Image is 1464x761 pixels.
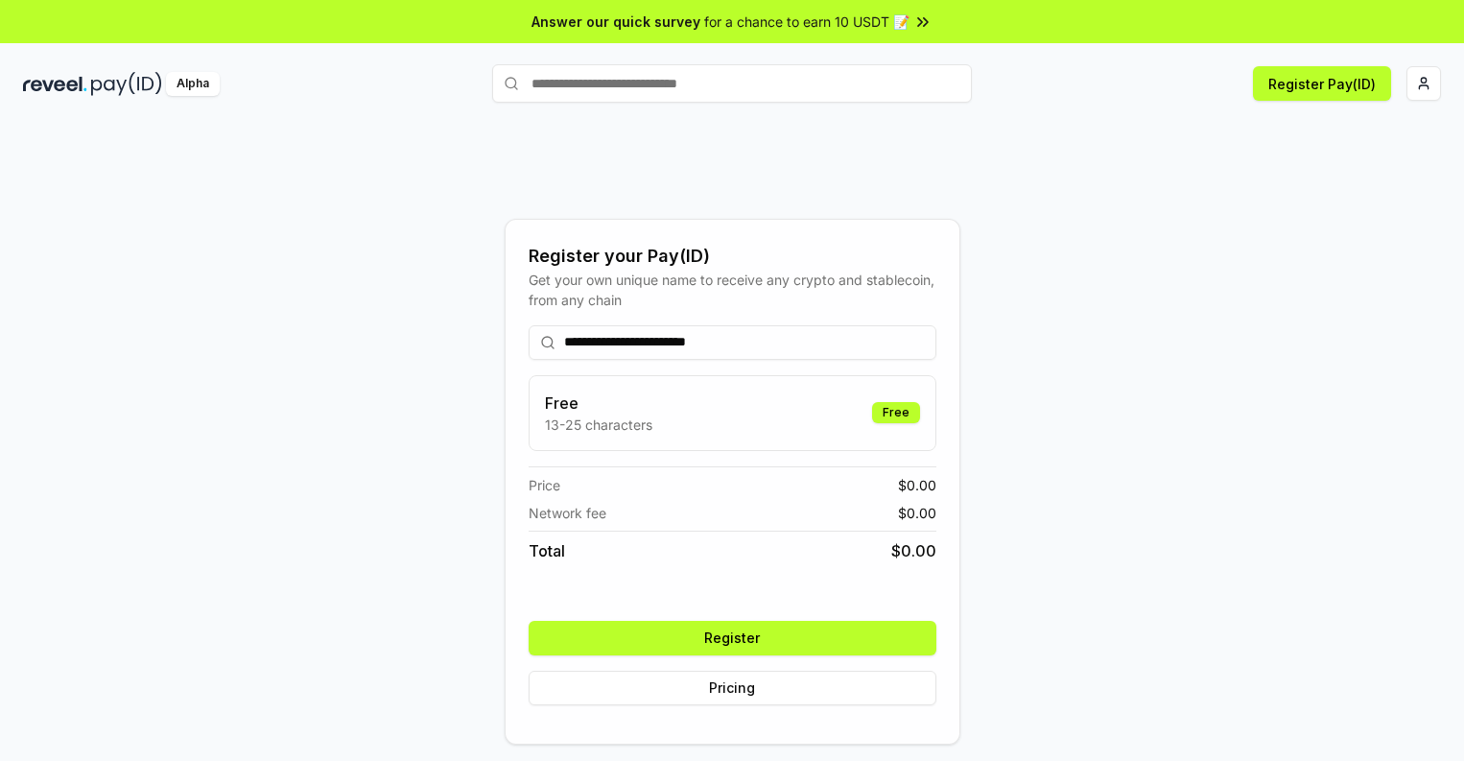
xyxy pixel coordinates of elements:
[529,621,936,655] button: Register
[872,402,920,423] div: Free
[545,392,652,415] h3: Free
[898,475,936,495] span: $ 0.00
[898,503,936,523] span: $ 0.00
[166,72,220,96] div: Alpha
[1253,66,1391,101] button: Register Pay(ID)
[545,415,652,435] p: 13-25 characters
[531,12,700,32] span: Answer our quick survey
[891,539,936,562] span: $ 0.00
[704,12,909,32] span: for a chance to earn 10 USDT 📝
[529,475,560,495] span: Price
[529,503,606,523] span: Network fee
[23,72,87,96] img: reveel_dark
[91,72,162,96] img: pay_id
[529,243,936,270] div: Register your Pay(ID)
[529,671,936,705] button: Pricing
[529,539,565,562] span: Total
[529,270,936,310] div: Get your own unique name to receive any crypto and stablecoin, from any chain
